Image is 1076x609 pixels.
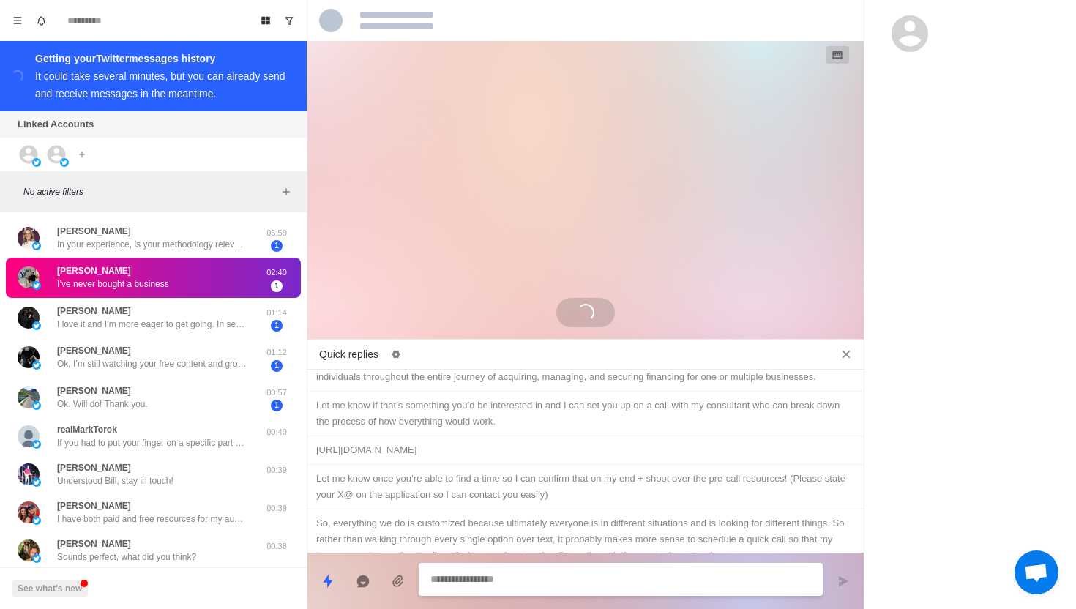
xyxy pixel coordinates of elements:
[316,471,855,503] div: Let me know once you’re able to find a time so I can confirm that on my end + shoot over the pre-...
[32,242,41,250] img: picture
[6,9,29,32] button: Menu
[384,567,413,596] button: Add media
[57,461,131,474] p: [PERSON_NAME]
[23,185,277,198] p: No active filters
[271,400,283,411] span: 1
[258,346,295,359] p: 01:12
[18,425,40,447] img: picture
[18,227,40,249] img: picture
[316,515,855,564] div: So, everything we do is customized because ultimately everyone is in different situations and is ...
[1015,550,1058,594] a: Open chat
[57,238,247,251] p: In your experience, is your methodology relevant to non-[DEMOGRAPHIC_DATA] who can't get SBA loans?
[73,146,91,163] button: Add account
[829,567,858,596] button: Send message
[258,464,295,477] p: 00:39
[258,266,295,279] p: 02:40
[57,318,247,331] p: I love it and I’m more eager to get going. In seeing the possibilities I can do for my family and...
[18,386,40,408] img: picture
[57,225,131,238] p: [PERSON_NAME]
[35,50,289,67] div: Getting your Twitter messages history
[32,516,41,525] img: picture
[277,9,301,32] button: Show unread conversations
[32,554,41,563] img: picture
[18,307,40,329] img: picture
[32,321,41,330] img: picture
[32,281,41,290] img: picture
[57,474,173,487] p: Understood Bill, stay in touch!
[57,436,247,449] p: If you had to put your finger on a specific part of the process that’s holding you back from acqu...
[271,280,283,292] span: 1
[18,117,94,132] p: Linked Accounts
[57,512,247,526] p: I have both paid and free resources for my audience!
[313,567,343,596] button: Quick replies
[319,347,378,362] p: Quick replies
[258,502,295,515] p: 00:39
[57,357,247,370] p: Ok, I’m still watching your free content and growing my understanding of the process, so is this ...
[271,240,283,252] span: 1
[57,384,131,397] p: [PERSON_NAME]
[57,344,131,357] p: [PERSON_NAME]
[18,346,40,368] img: picture
[316,397,855,430] div: Let me know if that’s something you’d be interested in and I can set you up on a call with my con...
[57,550,196,564] p: Sounds perfect, what did you think?
[18,539,40,561] img: picture
[60,158,69,167] img: picture
[32,478,41,487] img: picture
[29,9,53,32] button: Notifications
[57,264,131,277] p: [PERSON_NAME]
[57,397,148,411] p: Ok. Will do! Thank you.
[35,70,285,100] div: It could take several minutes, but you can already send and receive messages in the meantime.
[277,183,295,201] button: Add filters
[384,343,408,366] button: Edit quick replies
[834,343,858,366] button: Close quick replies
[57,499,131,512] p: [PERSON_NAME]
[271,320,283,332] span: 1
[32,440,41,449] img: picture
[258,307,295,319] p: 01:14
[258,227,295,239] p: 06:59
[18,463,40,485] img: picture
[57,423,117,436] p: realMarkTorok
[57,277,169,291] p: I’ve never bought a business
[254,9,277,32] button: Board View
[32,401,41,410] img: picture
[12,580,88,597] button: See what's new
[57,304,131,318] p: [PERSON_NAME]
[32,158,41,167] img: picture
[258,426,295,438] p: 00:40
[258,540,295,553] p: 00:38
[57,537,131,550] p: [PERSON_NAME]
[258,386,295,399] p: 00:57
[18,501,40,523] img: picture
[348,567,378,596] button: Reply with AI
[271,360,283,372] span: 1
[18,266,40,288] img: picture
[32,361,41,370] img: picture
[316,442,855,458] div: [URL][DOMAIN_NAME]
